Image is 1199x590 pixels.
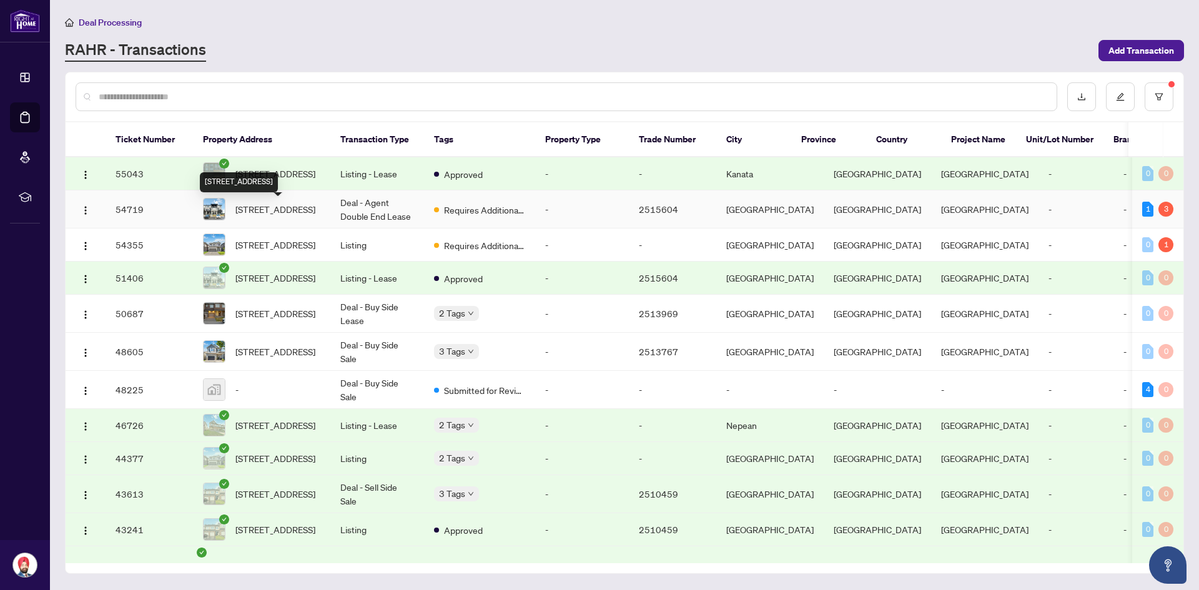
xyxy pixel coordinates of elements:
span: [STREET_ADDRESS] [235,487,315,501]
span: check-circle [219,410,229,420]
td: Nepean [716,409,824,442]
td: 55043 [106,157,193,190]
span: check-circle [219,479,229,489]
div: 0 [1158,522,1173,537]
td: 51406 [106,262,193,295]
div: 0 [1142,344,1153,359]
span: - [235,383,239,396]
span: 3 Tags [439,486,465,501]
span: down [468,422,474,428]
td: 48225 [106,371,193,409]
td: - [824,371,931,409]
span: down [468,491,474,497]
div: 1 [1142,202,1153,217]
img: thumbnail-img [204,234,225,255]
td: - [535,262,629,295]
img: Logo [81,490,91,500]
div: 0 [1142,166,1153,181]
span: check-circle [219,443,229,453]
img: Logo [81,526,91,536]
span: down [468,348,474,355]
td: 2515604 [629,262,716,295]
img: Logo [81,241,91,251]
td: - [1039,409,1113,442]
td: [GEOGRAPHIC_DATA] [931,295,1039,333]
span: filter [1155,92,1163,101]
td: Listing - Lease [330,157,424,190]
span: Requires Additional Docs [444,203,525,217]
button: Logo [76,268,96,288]
button: edit [1106,82,1135,111]
td: [GEOGRAPHIC_DATA] [824,333,931,371]
th: Property Address [193,122,330,157]
td: - [1039,371,1113,409]
div: 0 [1158,382,1173,397]
th: Ticket Number [106,122,193,157]
img: thumbnail-img [204,199,225,220]
td: [GEOGRAPHIC_DATA] [824,409,931,442]
span: [STREET_ADDRESS] [235,167,315,180]
td: - [535,475,629,513]
td: Listing [330,442,424,475]
button: Logo [76,199,96,219]
td: [GEOGRAPHIC_DATA] [931,229,1039,262]
td: - [629,442,716,475]
td: Deal - Agent Double End Lease [330,190,424,229]
td: [GEOGRAPHIC_DATA] [716,262,824,295]
span: [STREET_ADDRESS] [235,307,315,320]
td: Listing [330,513,424,546]
div: 0 [1158,344,1173,359]
button: download [1067,82,1096,111]
td: - [1039,262,1113,295]
img: thumbnail-img [204,519,225,540]
div: 0 [1142,418,1153,433]
div: 4 [1142,382,1153,397]
img: thumbnail-img [204,379,225,400]
img: thumbnail-img [204,415,225,436]
td: 2513969 [629,295,716,333]
td: - [535,513,629,546]
img: Logo [81,205,91,215]
td: - [535,409,629,442]
td: [GEOGRAPHIC_DATA] [824,442,931,475]
td: 2510459 [629,513,716,546]
td: [GEOGRAPHIC_DATA] [716,475,824,513]
td: [GEOGRAPHIC_DATA] [931,262,1039,295]
td: [GEOGRAPHIC_DATA] [716,442,824,475]
span: Approved [444,523,483,537]
span: [STREET_ADDRESS] [235,271,315,285]
span: [STREET_ADDRESS] [235,523,315,536]
span: check-circle [219,263,229,273]
img: Logo [81,274,91,284]
td: [GEOGRAPHIC_DATA] [824,262,931,295]
td: [GEOGRAPHIC_DATA] [824,475,931,513]
img: Logo [81,348,91,358]
td: [GEOGRAPHIC_DATA] [716,513,824,546]
td: [GEOGRAPHIC_DATA] [824,157,931,190]
img: Logo [81,455,91,465]
td: - [535,295,629,333]
span: 2 Tags [439,418,465,432]
td: [GEOGRAPHIC_DATA] [931,409,1039,442]
th: Trade Number [629,122,716,157]
td: [GEOGRAPHIC_DATA] [824,190,931,229]
td: 2513767 [629,333,716,371]
td: [GEOGRAPHIC_DATA] [931,190,1039,229]
td: 2510459 [629,475,716,513]
td: [GEOGRAPHIC_DATA] [716,295,824,333]
td: - [535,371,629,409]
button: Logo [76,484,96,504]
span: Add Transaction [1108,41,1174,61]
td: 43241 [106,513,193,546]
td: 44377 [106,442,193,475]
td: - [629,409,716,442]
img: thumbnail-img [204,303,225,324]
div: 0 [1142,270,1153,285]
button: filter [1145,82,1173,111]
span: [STREET_ADDRESS] [235,451,315,465]
div: 0 [1158,166,1173,181]
td: [GEOGRAPHIC_DATA] [931,442,1039,475]
td: - [629,229,716,262]
td: 43613 [106,475,193,513]
img: thumbnail-img [204,267,225,288]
